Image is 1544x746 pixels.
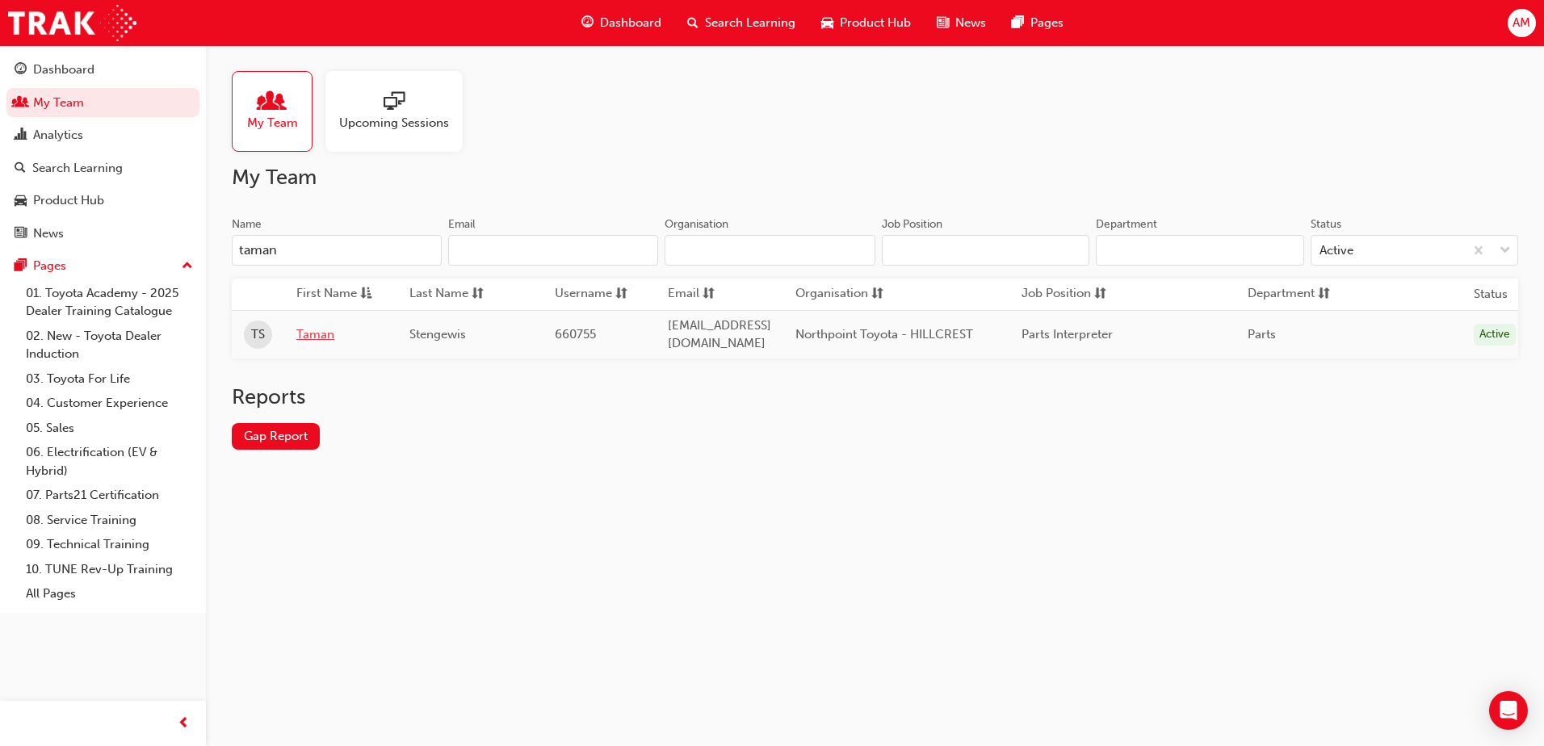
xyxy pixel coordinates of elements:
h2: My Team [232,165,1518,191]
a: My Team [232,71,325,152]
span: Northpoint Toyota - HILLCREST [795,327,973,342]
div: Organisation [665,216,728,233]
span: sorting-icon [615,284,627,304]
span: 660755 [555,327,596,342]
span: car-icon [15,194,27,208]
span: car-icon [821,13,833,33]
span: chart-icon [15,128,27,143]
div: Analytics [33,126,83,145]
div: Dashboard [33,61,94,79]
span: Department [1248,284,1315,304]
span: pages-icon [15,259,27,274]
span: AM [1513,14,1530,32]
input: Department [1096,235,1304,266]
a: 01. Toyota Academy - 2025 Dealer Training Catalogue [19,281,199,324]
span: Organisation [795,284,868,304]
span: TS [251,325,265,344]
span: Parts [1248,327,1276,342]
a: Search Learning [6,153,199,183]
span: Upcoming Sessions [339,114,449,132]
span: Dashboard [600,14,661,32]
a: 05. Sales [19,416,199,441]
div: Job Position [882,216,942,233]
div: News [33,224,64,243]
div: Active [1320,241,1353,260]
button: Usernamesorting-icon [555,284,644,304]
a: Analytics [6,120,199,150]
span: My Team [247,114,298,132]
span: up-icon [182,256,193,277]
span: sorting-icon [1318,284,1330,304]
span: people-icon [15,96,27,111]
span: Username [555,284,612,304]
a: All Pages [19,581,199,606]
button: AM [1508,9,1536,37]
a: car-iconProduct Hub [808,6,924,40]
span: First Name [296,284,357,304]
a: My Team [6,88,199,118]
a: Taman [296,325,385,344]
span: sorting-icon [472,284,484,304]
button: Last Namesorting-icon [409,284,498,304]
button: Departmentsorting-icon [1248,284,1336,304]
a: 10. TUNE Rev-Up Training [19,557,199,582]
span: Stengewis [409,327,466,342]
span: sorting-icon [1094,284,1106,304]
h2: Reports [232,384,1518,410]
a: Dashboard [6,55,199,85]
div: Product Hub [33,191,104,210]
span: prev-icon [178,714,190,734]
span: [EMAIL_ADDRESS][DOMAIN_NAME] [668,318,771,351]
span: sorting-icon [871,284,883,304]
span: Search Learning [705,14,795,32]
div: Open Intercom Messenger [1489,691,1528,730]
button: First Nameasc-icon [296,284,385,304]
a: Upcoming Sessions [325,71,476,152]
span: down-icon [1500,241,1511,262]
div: Pages [33,257,66,275]
a: news-iconNews [924,6,999,40]
input: Name [232,235,442,266]
span: search-icon [687,13,699,33]
div: Department [1096,216,1157,233]
span: Pages [1030,14,1064,32]
a: guage-iconDashboard [569,6,674,40]
button: DashboardMy TeamAnalyticsSearch LearningProduct HubNews [6,52,199,251]
a: 09. Technical Training [19,532,199,557]
a: Product Hub [6,186,199,216]
button: Job Positionsorting-icon [1022,284,1110,304]
span: Parts Interpreter [1022,327,1113,342]
a: pages-iconPages [999,6,1076,40]
img: Trak [8,5,136,41]
button: Pages [6,251,199,281]
span: sorting-icon [703,284,715,304]
span: pages-icon [1012,13,1024,33]
span: sessionType_ONLINE_URL-icon [384,91,405,114]
a: 02. New - Toyota Dealer Induction [19,324,199,367]
span: guage-icon [581,13,594,33]
span: guage-icon [15,63,27,78]
button: Emailsorting-icon [668,284,757,304]
a: News [6,219,199,249]
div: Active [1474,324,1516,346]
div: Name [232,216,262,233]
a: 04. Customer Experience [19,391,199,416]
span: Email [668,284,699,304]
span: news-icon [937,13,949,33]
div: Status [1311,216,1341,233]
input: Job Position [882,235,1090,266]
span: asc-icon [360,284,372,304]
span: News [955,14,986,32]
span: Last Name [409,284,468,304]
span: Product Hub [840,14,911,32]
a: Gap Report [232,423,320,450]
input: Email [448,235,658,266]
a: 07. Parts21 Certification [19,483,199,508]
div: Search Learning [32,159,123,178]
a: 03. Toyota For Life [19,367,199,392]
input: Organisation [665,235,875,266]
span: people-icon [262,91,283,114]
span: news-icon [15,227,27,241]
